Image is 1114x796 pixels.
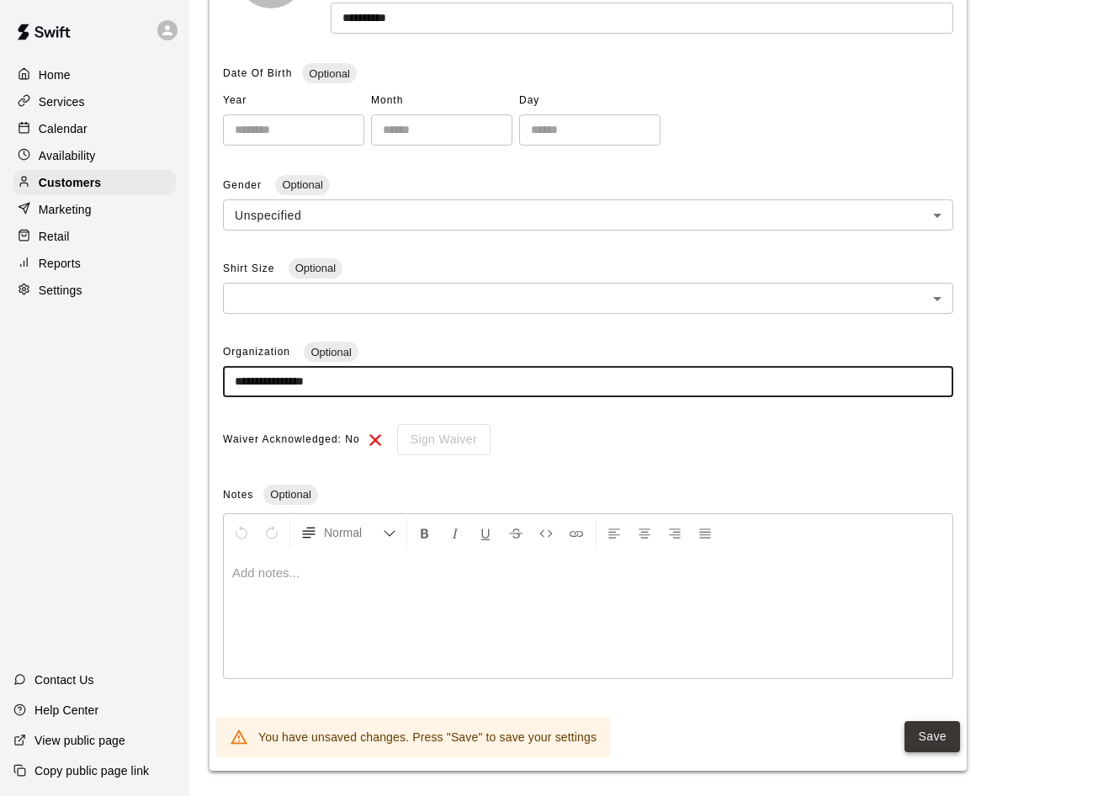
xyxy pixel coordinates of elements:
[324,524,383,541] span: Normal
[600,517,629,548] button: Left Align
[411,517,439,548] button: Format Bold
[13,224,176,249] a: Retail
[223,179,265,191] span: Gender
[223,427,360,454] span: Waiver Acknowledged: No
[223,346,294,358] span: Organization
[13,62,176,88] a: Home
[227,517,256,548] button: Undo
[13,170,176,195] a: Customers
[34,702,98,719] p: Help Center
[471,517,500,548] button: Format Underline
[532,517,560,548] button: Insert Code
[39,93,85,110] p: Services
[660,517,689,548] button: Right Align
[223,67,292,79] span: Date Of Birth
[519,88,660,114] span: Day
[39,282,82,299] p: Settings
[691,517,719,548] button: Justify Align
[441,517,469,548] button: Format Italics
[630,517,659,548] button: Center Align
[294,517,403,548] button: Formatting Options
[34,671,94,688] p: Contact Us
[223,263,278,274] span: Shirt Size
[223,489,253,501] span: Notes
[13,116,176,141] a: Calendar
[13,251,176,276] a: Reports
[39,147,96,164] p: Availability
[13,278,176,303] a: Settings
[13,89,176,114] a: Services
[39,174,101,191] p: Customers
[501,517,530,548] button: Format Strikethrough
[223,199,953,231] div: Unspecified
[904,721,960,752] button: Save
[258,722,597,752] div: You have unsaved changes. Press "Save" to save your settings
[385,424,491,455] div: To sign waivers in admin, this feature must be enabled in general settings
[257,517,286,548] button: Redo
[39,255,81,272] p: Reports
[263,488,317,501] span: Optional
[302,67,356,80] span: Optional
[39,66,71,83] p: Home
[39,201,92,218] p: Marketing
[13,143,176,168] a: Availability
[275,178,329,191] span: Optional
[13,197,176,222] a: Marketing
[34,732,125,749] p: View public page
[223,88,364,114] span: Year
[39,120,88,137] p: Calendar
[562,517,591,548] button: Insert Link
[39,228,70,245] p: Retail
[34,762,149,779] p: Copy public page link
[289,262,342,274] span: Optional
[304,346,358,358] span: Optional
[371,88,512,114] span: Month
